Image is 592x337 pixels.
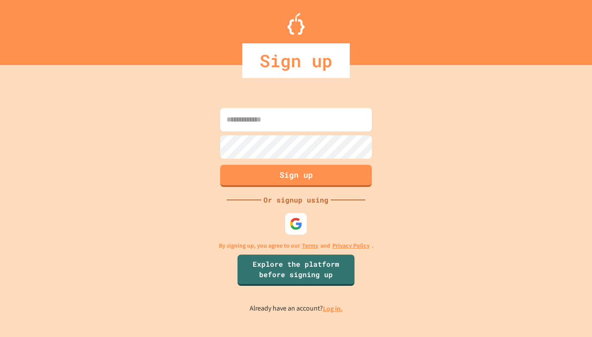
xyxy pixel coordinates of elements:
[332,241,370,250] a: Privacy Policy
[289,217,303,230] img: google-icon.svg
[302,241,318,250] a: Terms
[287,13,305,35] img: Logo.svg
[261,195,331,205] div: Or signup using
[250,303,343,314] p: Already have an account?
[242,43,350,78] div: Sign up
[220,165,372,187] button: Sign up
[237,255,355,286] a: Explore the platform before signing up
[219,241,374,250] p: By signing up, you agree to our and .
[323,304,343,313] a: Log in.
